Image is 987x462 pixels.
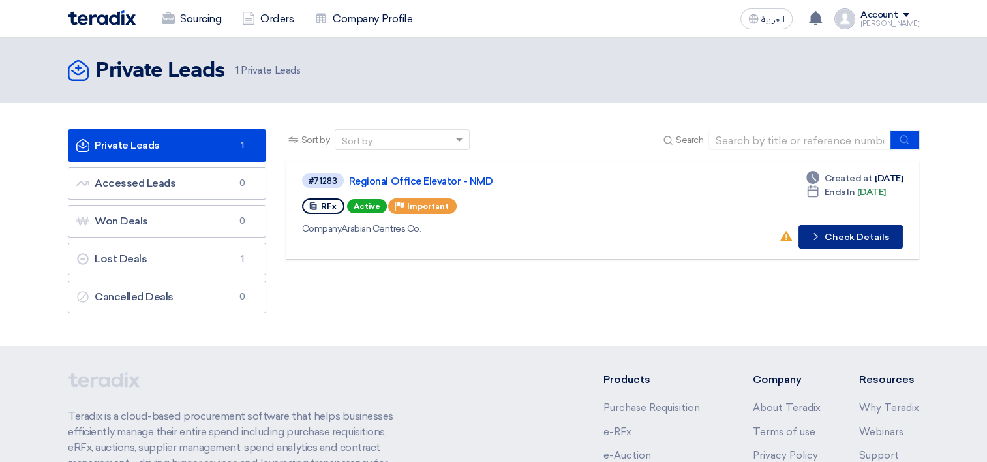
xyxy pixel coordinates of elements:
span: Search [676,133,703,147]
a: Terms of use [752,426,815,438]
a: Cancelled Deals0 [68,281,266,313]
a: Why Teradix [859,402,919,414]
button: Check Details [798,225,903,249]
div: #71283 [309,177,337,185]
div: Arabian Centres Co. [302,222,678,236]
div: [DATE] [806,185,886,199]
a: Private Leads1 [68,129,266,162]
span: 1 [235,65,239,76]
img: Teradix logo [68,10,136,25]
a: Orders [232,5,304,33]
a: Accessed Leads0 [68,167,266,200]
a: e-Auction [603,450,651,461]
span: 1 [234,253,250,266]
a: Regional Office Elevator - NMD [349,176,675,187]
span: Private Leads [235,63,300,78]
a: About Teradix [752,402,820,414]
a: Sourcing [151,5,232,33]
button: العربية [740,8,793,29]
a: Won Deals0 [68,205,266,238]
span: 1 [234,139,250,152]
div: [PERSON_NAME] [860,20,919,27]
div: Sort by [342,134,372,148]
h2: Private Leads [95,58,225,84]
a: Company Profile [304,5,423,33]
span: Company [302,223,342,234]
span: RFx [321,202,337,211]
span: 0 [234,215,250,228]
li: Company [752,372,820,388]
a: Lost Deals1 [68,243,266,275]
a: Purchase Requisition [603,402,700,414]
span: العربية [761,15,785,24]
a: Privacy Policy [752,450,817,461]
img: profile_test.png [834,8,855,29]
span: 0 [234,177,250,190]
span: Created at [825,172,872,185]
span: Active [347,199,387,213]
span: 0 [234,290,250,303]
input: Search by title or reference number [708,131,891,150]
li: Products [603,372,714,388]
div: Account [860,10,898,21]
a: Webinars [859,426,903,438]
li: Resources [859,372,919,388]
div: [DATE] [806,172,903,185]
span: Important [407,202,449,211]
a: e-RFx [603,426,631,438]
span: Sort by [301,133,330,147]
span: Ends In [825,185,855,199]
a: Support [859,450,899,461]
